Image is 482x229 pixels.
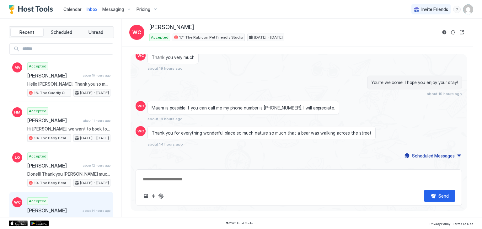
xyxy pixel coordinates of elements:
[80,135,109,141] span: [DATE] - [DATE]
[29,198,46,204] span: Accepted
[29,63,46,69] span: Accepted
[453,220,473,226] a: Terms Of Use
[34,180,69,186] span: 10: The Baby Bear Pet Friendly Studio
[27,126,110,132] span: Hi [PERSON_NAME], we want to book for [DATE], however it says that the check in time is between 4...
[453,6,461,13] div: menu
[19,29,34,35] span: Recent
[147,142,183,146] span: about 14 hours ago
[147,116,183,121] span: about 18 hours ago
[20,44,113,54] input: Input Field
[51,29,72,35] span: Scheduled
[463,4,473,14] div: User profile
[157,192,165,200] button: ChatGPT Auto Reply
[14,200,21,205] span: WC
[421,7,448,12] span: Invite Friends
[137,128,144,134] span: WC
[9,221,28,226] a: App Store
[9,26,114,38] div: tab-group
[424,190,455,202] button: Send
[83,163,110,168] span: about 12 hours ago
[149,24,194,31] span: [PERSON_NAME]
[438,193,449,199] div: Send
[147,66,183,71] span: about 19 hours ago
[9,5,56,14] a: Host Tools Logo
[412,152,455,159] div: Scheduled Messages
[87,7,97,12] span: Inbox
[458,29,466,36] button: Open reservation
[404,152,462,160] button: Scheduled Messages
[83,73,110,77] span: about 10 hours ago
[453,222,473,226] span: Terms Of Use
[27,171,110,177] span: Done!!! Thank you [PERSON_NAME] much!
[150,192,157,200] button: Quick reply
[152,130,372,136] span: Thank you for everything wonderful place so much nature so much that a bear was walking across th...
[441,29,448,36] button: Reservation information
[63,7,82,12] span: Calendar
[27,207,80,214] span: [PERSON_NAME]
[10,28,44,37] button: Recent
[30,221,49,226] a: Google Play Store
[27,216,110,222] span: Thank you for everything wonderful place so much nature so much that a bear was walking across th...
[27,81,110,87] span: Hello [PERSON_NAME], Thank you so much for your booking! We'll send the check-in instructions on ...
[430,220,450,226] a: Privacy Policy
[137,103,144,109] span: WC
[137,7,150,12] span: Pricing
[27,117,81,124] span: [PERSON_NAME]
[83,209,110,213] span: about 14 hours ago
[254,35,283,40] span: [DATE] - [DATE]
[151,35,169,40] span: Accepted
[14,65,20,70] span: MV
[45,28,78,37] button: Scheduled
[88,29,103,35] span: Unread
[226,221,253,225] span: © 2025 Host Tools
[15,155,20,160] span: LQ
[29,153,46,159] span: Accepted
[63,6,82,13] a: Calendar
[29,108,46,114] span: Accepted
[371,80,458,85] span: You're welcome! I hope you enjoy your stay!
[34,135,69,141] span: 10: The Baby Bear Pet Friendly Studio
[80,180,109,186] span: [DATE] - [DATE]
[27,72,80,79] span: [PERSON_NAME]
[79,28,112,37] button: Unread
[427,91,462,96] span: about 19 hours ago
[83,119,110,123] span: about 11 hours ago
[102,7,124,12] span: Messaging
[80,90,109,96] span: [DATE] - [DATE]
[87,6,97,13] a: Inbox
[34,90,69,96] span: 16: The Cuddly Cub Studio
[137,53,144,58] span: WC
[430,222,450,226] span: Privacy Policy
[152,105,335,111] span: Ma’am is possible if you can call me my phone number is [PHONE_NUMBER]. I will appreciate.
[449,29,457,36] button: Sync reservation
[179,35,243,40] span: 17: The Rubicon Pet Friendly Studio
[14,109,20,115] span: HM
[27,162,80,169] span: [PERSON_NAME]
[152,55,195,60] span: Thank you very much
[132,29,141,36] span: WC
[142,192,150,200] button: Upload image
